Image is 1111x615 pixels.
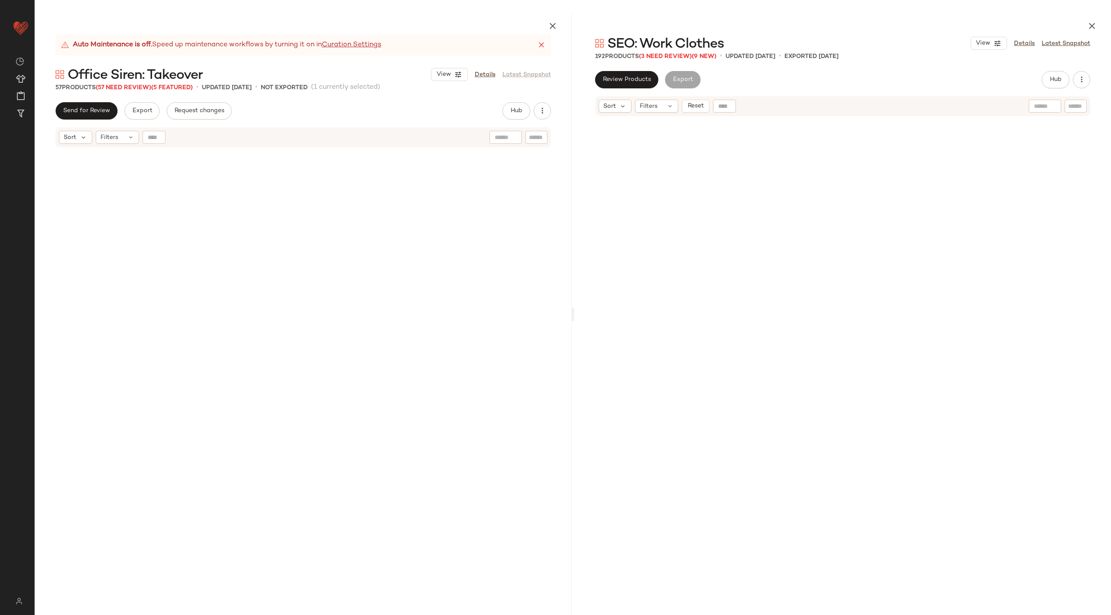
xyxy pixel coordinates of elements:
span: SEO: Work Clothes [607,36,724,53]
span: Filters [640,102,658,111]
img: heart_red.DM2ytmEG.svg [12,19,29,36]
a: Curation Settings [322,40,381,50]
span: Sort [64,133,76,142]
span: • [720,51,722,61]
span: • [196,82,198,93]
button: Review Products [595,71,658,88]
a: Details [475,70,496,79]
button: Send for Review [55,102,117,120]
button: Request changes [167,102,232,120]
span: View [975,40,990,47]
div: Products [595,52,716,61]
span: Request changes [174,107,224,114]
span: View [436,71,450,78]
span: (3 Need Review) [639,53,692,60]
button: Hub [502,102,530,120]
a: Latest Snapshot [1042,39,1090,48]
button: Hub [1042,71,1069,88]
a: Details [1014,39,1035,48]
button: View [431,68,467,81]
button: View [971,37,1007,50]
span: Reset [687,103,704,110]
img: svg%3e [595,39,604,48]
span: (5 Featured) [151,84,193,91]
img: svg%3e [16,57,24,66]
button: Reset [682,100,709,113]
span: Send for Review [63,107,110,114]
span: Office Siren: Takeover [68,67,203,84]
div: Speed up maintenance workflows by turning it on in [61,40,381,50]
span: Review Products [602,76,651,83]
span: 57 [55,84,62,91]
span: Hub [1049,76,1062,83]
span: (57 Need Review) [96,84,151,91]
span: Export [132,107,152,114]
img: svg%3e [10,598,27,605]
p: updated [DATE] [202,83,252,92]
strong: Auto Maintenance is off. [73,40,152,50]
span: Hub [510,107,522,114]
span: Filters [100,133,118,142]
span: (9 New) [692,53,716,60]
span: 192 [595,53,605,60]
img: svg%3e [55,70,64,79]
p: updated [DATE] [726,52,775,61]
div: Products [55,83,193,92]
span: (1 currently selected) [311,82,380,93]
p: Not Exported [261,83,308,92]
span: Sort [603,102,616,111]
span: • [255,82,257,93]
p: Exported [DATE] [784,52,839,61]
span: • [779,51,781,61]
button: Export [124,102,159,120]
